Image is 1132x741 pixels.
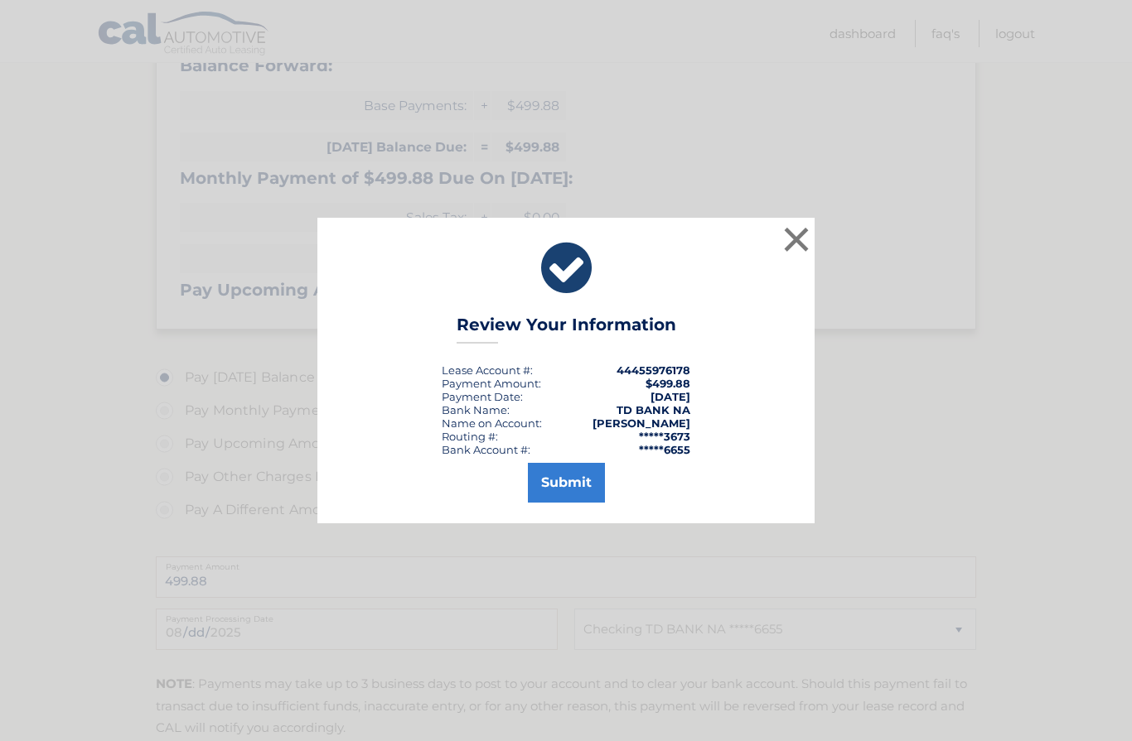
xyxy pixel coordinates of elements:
span: $499.88 [646,377,690,390]
span: Payment Date [442,390,520,403]
strong: [PERSON_NAME] [593,416,690,430]
div: Lease Account #: [442,363,533,377]
h3: Review Your Information [457,315,676,344]
strong: 44455976178 [617,363,690,377]
div: : [442,390,523,403]
div: Bank Account #: [442,443,530,456]
button: Submit [528,463,605,503]
button: × [780,223,813,256]
span: [DATE] [651,390,690,403]
div: Payment Amount: [442,377,541,390]
div: Routing #: [442,430,498,443]
strong: TD BANK NA [617,403,690,416]
div: Bank Name: [442,403,510,416]
div: Name on Account: [442,416,542,430]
